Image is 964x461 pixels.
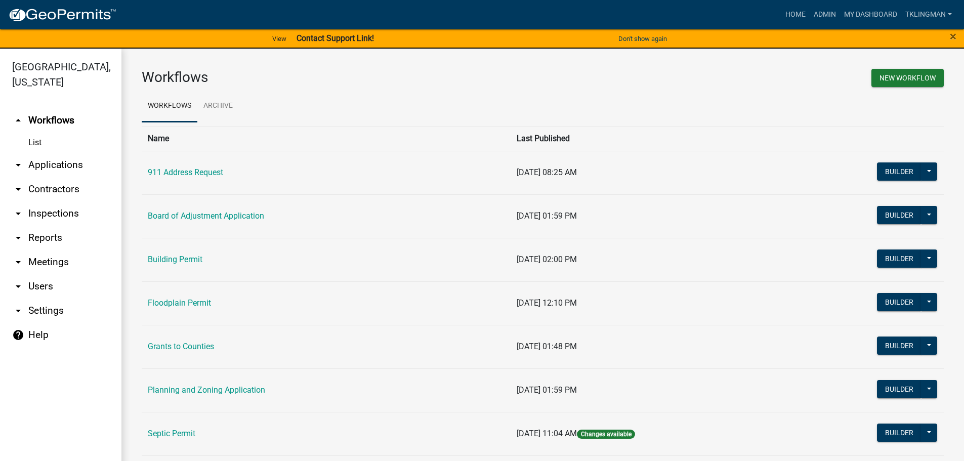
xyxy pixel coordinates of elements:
[950,29,956,44] span: ×
[517,255,577,264] span: [DATE] 02:00 PM
[517,385,577,395] span: [DATE] 01:59 PM
[517,342,577,351] span: [DATE] 01:48 PM
[12,329,24,341] i: help
[268,30,290,47] a: View
[877,293,921,311] button: Builder
[950,30,956,43] button: Close
[12,232,24,244] i: arrow_drop_down
[877,424,921,442] button: Builder
[12,280,24,292] i: arrow_drop_down
[614,30,671,47] button: Don't show again
[12,114,24,127] i: arrow_drop_up
[197,90,239,122] a: Archive
[877,380,921,398] button: Builder
[142,69,535,86] h3: Workflows
[877,337,921,355] button: Builder
[871,69,944,87] button: New Workflow
[810,5,840,24] a: Admin
[142,126,511,151] th: Name
[12,256,24,268] i: arrow_drop_down
[12,183,24,195] i: arrow_drop_down
[877,162,921,181] button: Builder
[577,430,635,439] span: Changes available
[12,305,24,317] i: arrow_drop_down
[840,5,901,24] a: My Dashboard
[517,298,577,308] span: [DATE] 12:10 PM
[148,342,214,351] a: Grants to Counties
[517,211,577,221] span: [DATE] 01:59 PM
[142,90,197,122] a: Workflows
[877,249,921,268] button: Builder
[148,211,264,221] a: Board of Adjustment Application
[12,207,24,220] i: arrow_drop_down
[511,126,787,151] th: Last Published
[12,159,24,171] i: arrow_drop_down
[517,429,577,438] span: [DATE] 11:04 AM
[901,5,956,24] a: tklingman
[877,206,921,224] button: Builder
[148,298,211,308] a: Floodplain Permit
[148,429,195,438] a: Septic Permit
[148,167,223,177] a: 911 Address Request
[148,255,202,264] a: Building Permit
[781,5,810,24] a: Home
[148,385,265,395] a: Planning and Zoning Application
[517,167,577,177] span: [DATE] 08:25 AM
[297,33,374,43] strong: Contact Support Link!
